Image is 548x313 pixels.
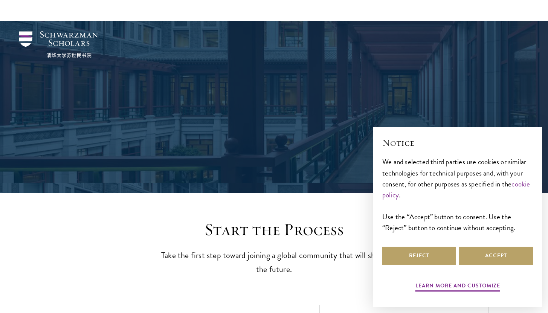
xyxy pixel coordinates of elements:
[415,281,500,293] button: Learn more and customize
[382,136,533,149] h2: Notice
[19,31,98,58] img: Schwarzman Scholars
[382,179,530,200] a: cookie policy
[382,156,533,233] div: We and selected third parties use cookies or similar technologies for technical purposes and, wit...
[157,249,391,276] p: Take the first step toward joining a global community that will shape the future.
[459,247,533,265] button: Accept
[382,247,456,265] button: Reject
[157,219,391,240] h2: Start the Process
